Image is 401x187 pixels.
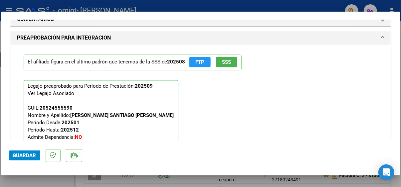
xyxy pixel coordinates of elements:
button: FTP [189,57,211,67]
strong: 202512 [61,127,79,133]
strong: 202501 [62,120,80,126]
div: 20524555590 [40,105,73,112]
span: FTP [195,59,204,65]
p: Legajo preaprobado para Período de Prestación: [24,80,178,167]
mat-expansion-panel-header: PREAPROBACIÓN PARA INTEGRACION [11,32,391,45]
span: SSS [222,59,231,65]
span: CUIL: Nombre y Apellido: Período Desde: Período Hasta: Admite Dependencia: [28,105,174,148]
button: Guardar [9,150,40,160]
div: Ver Legajo Asociado [28,90,75,97]
strong: 202508 [167,59,185,65]
span: Guardar [13,152,36,158]
strong: NO [75,135,82,140]
h1: PREAPROBACIÓN PARA INTEGRACION [17,34,111,42]
p: El afiliado figura en el ultimo padrón que tenemos de la SSS de [24,55,242,70]
strong: [PERSON_NAME] SANTIAGO [PERSON_NAME] [71,113,174,119]
button: SSS [216,57,237,67]
div: Open Intercom Messenger [378,164,394,180]
strong: 202509 [135,83,153,89]
div: PREAPROBACIÓN PARA INTEGRACION [11,45,391,182]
